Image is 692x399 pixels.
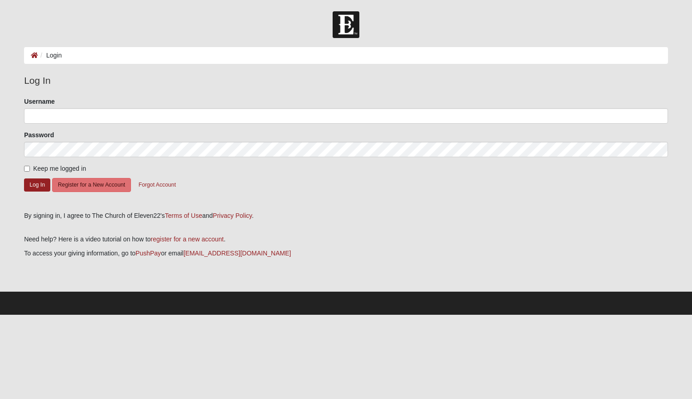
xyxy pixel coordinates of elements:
[24,211,668,221] div: By signing in, I agree to The Church of Eleven22's and .
[135,250,161,257] a: PushPay
[184,250,291,257] a: [EMAIL_ADDRESS][DOMAIN_NAME]
[151,236,224,243] a: register for a new account
[24,235,668,244] p: Need help? Here is a video tutorial on how to .
[24,73,668,88] legend: Log In
[33,165,86,172] span: Keep me logged in
[24,178,50,192] button: Log In
[52,178,131,192] button: Register for a New Account
[38,51,62,60] li: Login
[24,97,55,106] label: Username
[24,166,30,172] input: Keep me logged in
[333,11,359,38] img: Church of Eleven22 Logo
[133,178,182,192] button: Forgot Account
[24,130,54,139] label: Password
[24,249,668,258] p: To access your giving information, go to or email
[165,212,202,219] a: Terms of Use
[213,212,252,219] a: Privacy Policy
